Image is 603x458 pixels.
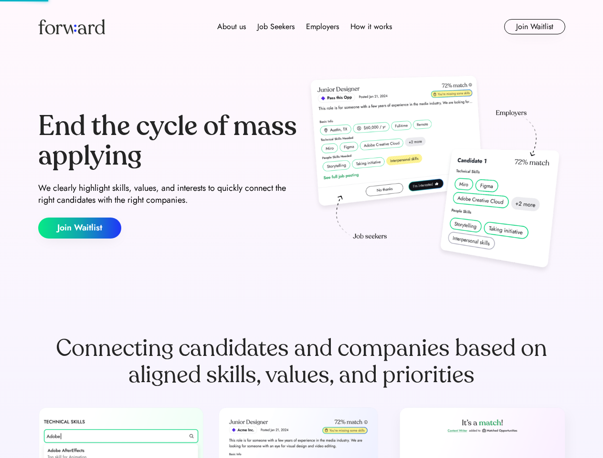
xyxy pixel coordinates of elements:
div: We clearly highlight skills, values, and interests to quickly connect the right candidates with t... [38,182,298,206]
button: Join Waitlist [504,19,565,34]
div: Job Seekers [257,21,295,32]
button: Join Waitlist [38,218,121,239]
div: Employers [306,21,339,32]
div: End the cycle of mass applying [38,112,298,170]
img: Forward logo [38,19,105,34]
div: About us [217,21,246,32]
div: How it works [350,21,392,32]
div: Connecting candidates and companies based on aligned skills, values, and priorities [38,335,565,388]
img: hero-image.png [306,73,565,278]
